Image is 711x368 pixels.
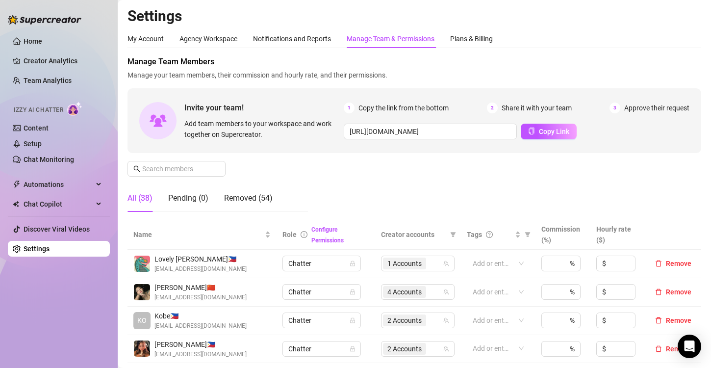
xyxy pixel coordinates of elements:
span: KO [137,315,147,326]
span: 4 Accounts [387,287,422,297]
a: Configure Permissions [311,226,344,244]
button: Remove [651,343,695,355]
span: Copy Link [539,128,569,135]
span: Lovely [PERSON_NAME] 🇵🇭 [154,254,247,264]
th: Hourly rate ($) [590,220,645,250]
span: 3 [609,103,620,113]
button: Remove [651,315,695,326]
span: [EMAIL_ADDRESS][DOMAIN_NAME] [154,264,247,274]
span: lock [350,261,355,266]
span: Chatter [288,256,355,271]
span: Creator accounts [381,229,446,240]
span: delete [655,289,662,295]
span: copy [528,128,535,134]
span: lock [350,289,355,295]
span: team [443,346,449,352]
th: Name [127,220,277,250]
input: Search members [142,163,212,174]
span: Manage Team Members [127,56,701,68]
span: [EMAIL_ADDRESS][DOMAIN_NAME] [154,350,247,359]
span: 1 Accounts [383,258,426,269]
span: Tags [467,229,482,240]
span: search [133,165,140,172]
button: Remove [651,286,695,298]
span: Approve their request [624,103,689,113]
img: Lovely Gablines [134,256,150,272]
h2: Settings [127,7,701,26]
span: Automations [24,177,93,192]
img: logo-BBDzfeDw.svg [8,15,81,25]
span: filter [448,227,458,242]
button: Remove [651,258,695,269]
div: Open Intercom Messenger [678,335,701,358]
img: AI Chatter [67,102,82,116]
span: 2 Accounts [387,343,422,354]
span: Name [133,229,263,240]
span: Manage your team members, their commission and hourly rate, and their permissions. [127,70,701,80]
span: lock [350,346,355,352]
span: Share it with your team [502,103,572,113]
img: Chat Copilot [13,201,19,208]
span: delete [655,260,662,267]
span: 2 Accounts [387,315,422,326]
a: Creator Analytics [24,53,102,69]
span: team [443,261,449,266]
span: Role [282,231,297,238]
img: Aliyah Espiritu [134,341,150,357]
span: 1 Accounts [387,258,422,269]
div: Pending (0) [168,192,208,204]
span: filter [525,232,531,237]
span: [PERSON_NAME] 🇵🇭 [154,339,247,350]
div: Notifications and Reports [253,33,331,44]
span: team [443,289,449,295]
a: Home [24,37,42,45]
span: thunderbolt [13,181,21,188]
span: lock [350,317,355,323]
span: Remove [666,345,691,353]
span: Remove [666,288,691,296]
span: 1 [344,103,355,113]
span: filter [450,232,456,237]
button: Copy Link [521,124,577,139]
span: 2 Accounts [383,315,426,326]
span: info-circle [301,231,307,238]
span: Kobe 🇵🇭 [154,311,247,321]
a: Discover Viral Videos [24,225,90,233]
a: Settings [24,245,50,253]
span: team [443,317,449,323]
span: Chatter [288,342,355,356]
span: [EMAIL_ADDRESS][DOMAIN_NAME] [154,321,247,331]
span: 2 Accounts [383,343,426,355]
a: Team Analytics [24,77,72,84]
span: Copy the link from the bottom [358,103,449,113]
span: Invite your team! [184,102,344,114]
span: Remove [666,260,691,267]
a: Chat Monitoring [24,156,74,163]
div: My Account [127,33,164,44]
span: delete [655,345,662,352]
span: filter [523,227,533,242]
div: Removed (54) [224,192,273,204]
span: delete [655,317,662,324]
div: Manage Team & Permissions [347,33,434,44]
span: Chatter [288,313,355,328]
span: 4 Accounts [383,286,426,298]
span: Chat Copilot [24,196,93,212]
span: 2 [487,103,498,113]
span: Add team members to your workspace and work together on Supercreator. [184,118,340,140]
a: Content [24,124,49,132]
div: All (38) [127,192,152,204]
span: [EMAIL_ADDRESS][DOMAIN_NAME] [154,293,247,302]
span: Remove [666,316,691,324]
th: Commission (%) [535,220,590,250]
span: Izzy AI Chatter [14,105,63,115]
span: [PERSON_NAME] 🇨🇳 [154,282,247,293]
div: Plans & Billing [450,33,493,44]
a: Setup [24,140,42,148]
span: Chatter [288,285,355,299]
img: Yvanne Pingol [134,284,150,300]
span: question-circle [486,231,493,238]
div: Agency Workspace [179,33,237,44]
